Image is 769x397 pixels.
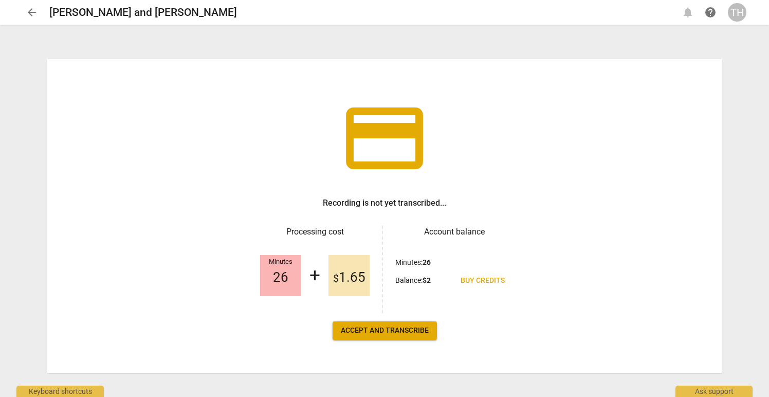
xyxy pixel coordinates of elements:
button: Accept and transcribe [333,321,437,340]
b: $ 2 [423,276,431,284]
a: Buy credits [452,272,513,290]
span: help [704,6,717,19]
h3: Recording is not yet transcribed... [323,197,446,209]
span: 26 [273,270,288,285]
span: 1.65 [333,270,365,285]
div: Ask support [675,386,753,397]
span: arrow_back [26,6,38,19]
h3: Processing cost [256,226,374,238]
b: 26 [423,258,431,266]
span: $ [333,272,339,284]
button: TH [728,3,746,22]
span: Buy credits [461,276,505,286]
span: Accept and transcribe [341,326,429,336]
span: credit_card [338,92,431,185]
p: Minutes : [395,257,431,268]
h2: [PERSON_NAME] and [PERSON_NAME] [49,6,237,19]
a: Help [701,3,720,22]
p: Balance : [395,275,431,286]
div: Keyboard shortcuts [16,386,104,397]
div: Minutes [260,258,301,266]
h3: Account balance [395,226,513,238]
div: + [309,265,320,287]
